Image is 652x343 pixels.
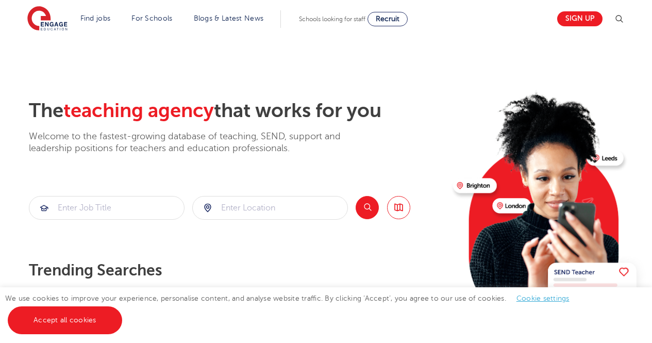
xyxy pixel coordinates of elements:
[194,14,264,22] a: Blogs & Latest News
[29,261,445,280] p: Trending searches
[8,306,122,334] a: Accept all cookies
[192,196,348,220] div: Submit
[27,6,68,32] img: Engage Education
[29,196,185,220] div: Submit
[80,14,111,22] a: Find jobs
[356,196,379,219] button: Search
[63,100,214,122] span: teaching agency
[367,12,408,26] a: Recruit
[557,11,603,26] a: Sign up
[29,130,369,155] p: Welcome to the fastest-growing database of teaching, SEND, support and leadership positions for t...
[29,197,184,219] input: Submit
[376,15,399,23] span: Recruit
[516,295,570,302] a: Cookie settings
[131,14,172,22] a: For Schools
[5,295,580,324] span: We use cookies to improve your experience, personalise content, and analyse website traffic. By c...
[299,15,365,23] span: Schools looking for staff
[29,99,445,123] h2: The that works for you
[193,197,347,219] input: Submit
